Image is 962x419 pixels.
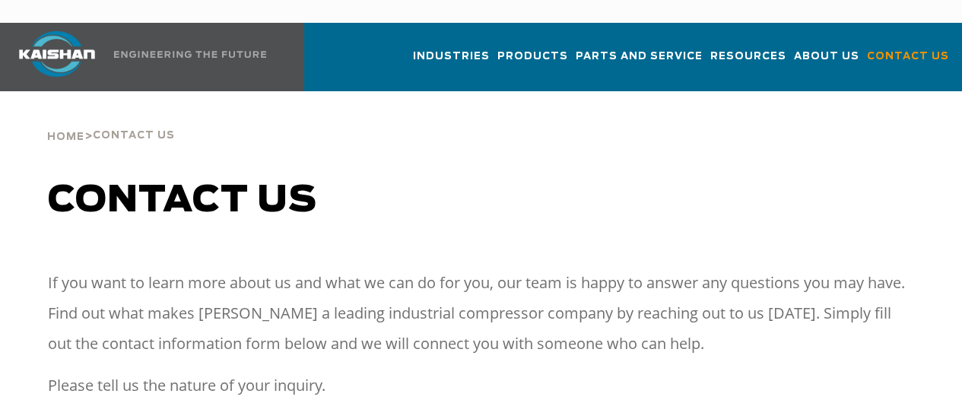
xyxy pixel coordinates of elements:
[93,131,175,141] span: Contact Us
[47,129,84,143] a: Home
[867,37,949,88] a: Contact Us
[867,48,949,65] span: Contact Us
[710,48,786,65] span: Resources
[710,37,786,88] a: Resources
[47,91,175,149] div: >
[794,37,859,88] a: About Us
[413,37,490,88] a: Industries
[47,132,84,142] span: Home
[576,48,703,65] span: Parts and Service
[497,48,568,65] span: Products
[413,48,490,65] span: Industries
[48,268,915,359] p: If you want to learn more about us and what we can do for you, our team is happy to answer any qu...
[576,37,703,88] a: Parts and Service
[114,51,266,58] img: Engineering the future
[497,37,568,88] a: Products
[48,183,317,219] span: Contact us
[48,370,915,401] p: Please tell us the nature of your inquiry.
[794,48,859,65] span: About Us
